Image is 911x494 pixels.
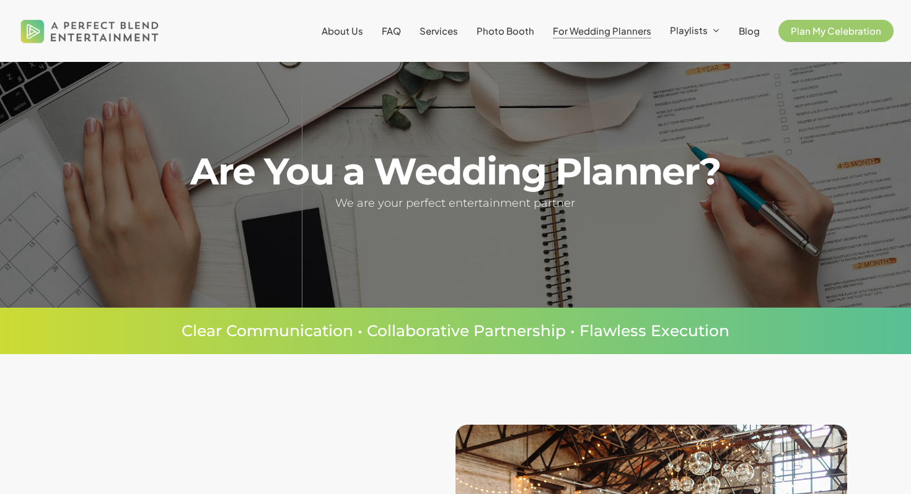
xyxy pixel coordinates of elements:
span: Playlists [670,24,708,36]
span: Plan My Celebration [791,25,881,37]
a: FAQ [382,26,401,36]
img: A Perfect Blend Entertainment [17,9,162,53]
a: Photo Booth [477,26,534,36]
p: Clear Communication • Collaborative Partnership • Flawless Execution [37,323,874,339]
span: For Wedding Planners [553,25,651,37]
h1: Are You a Wedding Planner? [182,153,729,190]
span: Services [420,25,458,37]
span: Photo Booth [477,25,534,37]
span: About Us [322,25,363,37]
span: Blog [739,25,760,37]
span: FAQ [382,25,401,37]
a: About Us [322,26,363,36]
a: Plan My Celebration [778,26,894,36]
h5: We are your perfect entertainment partner [182,194,729,212]
a: Blog [739,26,760,36]
a: For Wedding Planners [553,26,651,36]
a: Services [420,26,458,36]
a: Playlists [670,25,720,37]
